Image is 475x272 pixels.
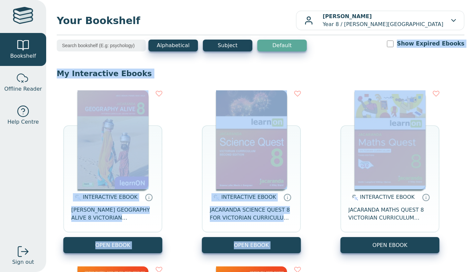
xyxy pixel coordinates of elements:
[397,40,464,48] label: Show Expired Ebooks
[73,194,81,201] img: interactive.svg
[10,52,36,60] span: Bookshelf
[71,206,154,222] span: [PERSON_NAME] GEOGRAPHY ALIVE 8 VICTORIAN CURRICULUM LEARNON EBOOK 2E
[216,90,287,189] img: fffb2005-5288-ea11-a992-0272d098c78b.png
[145,193,153,201] a: Interactive eBooks are accessed online via the publisher’s portal. They contain interactive resou...
[296,11,464,30] button: [PERSON_NAME]Year 8 / [PERSON_NAME][GEOGRAPHIC_DATA]
[257,40,307,51] button: Default
[323,13,372,19] b: [PERSON_NAME]
[78,90,148,189] img: 5407fe0c-7f91-e911-a97e-0272d098c78b.jpg
[12,258,34,266] span: Sign out
[323,13,443,28] p: Year 8 / [PERSON_NAME][GEOGRAPHIC_DATA]
[202,237,301,253] button: OPEN EBOOK
[283,193,291,201] a: Interactive eBooks are accessed online via the publisher’s portal. They contain interactive resou...
[422,193,430,201] a: Interactive eBooks are accessed online via the publisher’s portal. They contain interactive resou...
[210,206,293,222] span: JACARANDA SCIENCE QUEST 8 FOR VICTORIAN CURRICULUM LEARNON 2E EBOOK
[203,40,252,51] button: Subject
[221,194,276,200] span: INTERACTIVE EBOOK
[340,237,439,253] button: OPEN EBOOK
[57,40,146,51] input: Search bookshelf (E.g: psychology)
[4,85,42,93] span: Offline Reader
[63,237,162,253] button: OPEN EBOOK
[360,194,415,200] span: INTERACTIVE EBOOK
[348,206,431,222] span: JACARANDA MATHS QUEST 8 VICTORIAN CURRICULUM LEARNON EBOOK 3E
[57,69,464,78] p: My Interactive Ebooks
[83,194,138,200] span: INTERACTIVE EBOOK
[148,40,198,51] button: Alphabetical
[355,90,426,189] img: c004558a-e884-43ec-b87a-da9408141e80.jpg
[350,194,358,201] img: interactive.svg
[57,13,296,28] span: Your Bookshelf
[7,118,39,126] span: Help Centre
[211,194,220,201] img: interactive.svg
